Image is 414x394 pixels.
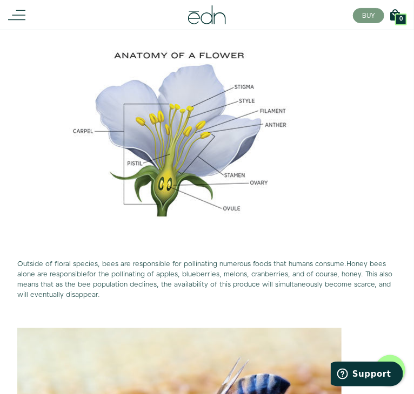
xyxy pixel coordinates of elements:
iframe: Opens a widget where you can find more information [331,362,403,389]
span: Outside of floral species, bees are responsible for pollinating numerous foods that humans consume. [17,259,346,269]
span: for the pollinating of apples, blueberries, melons, cranberries, and of course, honey. This also ... [17,269,392,300]
span: Honey bees alone are responsible [17,259,386,279]
button: BUY [353,8,384,23]
span: 0 [399,16,403,22]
